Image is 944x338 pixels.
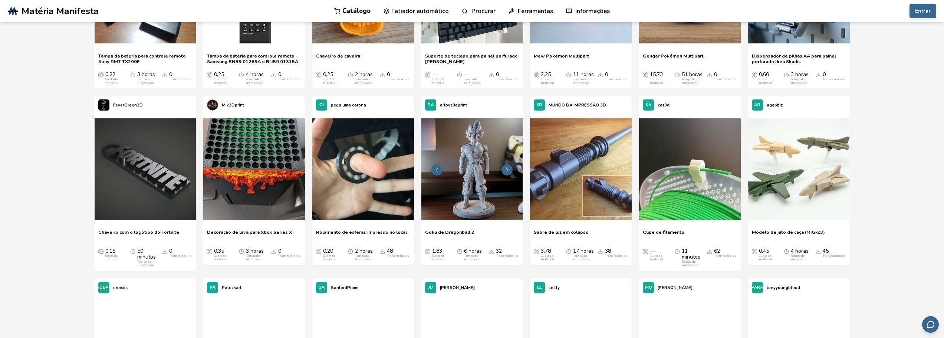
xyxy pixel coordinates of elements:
[489,72,494,78] span: Transferências
[598,248,603,254] span: Transferências
[98,229,179,240] a: Chaveiro com o logotipo do Fortnite
[752,248,757,254] span: Custo médio
[457,72,462,78] span: Tempo médio de impressão
[387,254,409,258] font: Transferências
[598,72,603,78] span: Transferências
[169,71,172,78] font: 0
[791,254,807,262] font: Tempo de impressão
[278,71,281,78] font: 0
[767,285,800,291] font: tonyyoungblood
[534,53,589,59] font: Mew Pokémon Multipart
[910,4,936,18] button: Entrar
[759,254,772,262] font: Custo do material
[278,247,281,255] font: 0
[714,254,736,258] font: Transferências
[130,248,135,254] span: Tempo médio de impressão
[278,254,300,258] font: Transferências
[534,72,539,78] span: Custo médio
[816,248,821,254] span: Transferências
[425,53,519,64] a: Suporte de teclado para painel perfurado [PERSON_NAME]
[316,72,321,78] span: Custo médio
[752,229,825,235] font: Modelo de jato de caça (MiG-23)
[319,285,325,290] font: SA
[534,229,589,240] a: Sabre de luz em colapso
[319,102,324,108] font: OI
[207,53,298,65] font: Tampa da bateria para controle remoto Samsung BN59 01289A e BN59 01315A
[239,248,244,254] span: Tempo médio de impressão
[214,71,224,78] font: 0,25
[541,71,551,78] font: 2,25
[137,77,154,85] font: Tempo de impressão
[210,285,216,290] font: PA
[518,7,553,15] font: Ferramentas
[464,71,469,78] font: —
[105,247,115,255] font: 0,15
[566,248,571,254] span: Tempo médio de impressão
[113,102,143,108] font: FeverGreen3D
[534,229,589,235] font: Sabre de luz em colapso
[22,5,99,17] font: Matéria Manifesta
[432,254,445,262] font: Custo do material
[169,77,191,81] font: Transferências
[464,77,480,85] font: Tempo de impressão
[791,77,807,85] font: Tempo de impressão
[573,247,594,255] font: 17 horas
[573,71,594,78] font: 11 horas
[207,229,292,235] font: Decoração de lava para Xbox Series X
[682,71,703,78] font: 51 horas
[331,102,366,108] font: pega uma carona
[496,77,518,81] font: Transferências
[823,254,845,258] font: Transferências
[658,102,670,108] font: kaz3d
[432,71,437,78] font: —
[573,254,589,262] font: Tempo de impressão
[137,71,155,78] font: 3 horas
[425,229,474,235] font: Goku de Dragonball Z
[323,71,333,78] font: 0,25
[348,248,353,254] span: Tempo médio de impressão
[752,72,757,78] span: Custo médio
[645,285,652,290] font: MO
[316,229,407,235] font: Rolamento de esferas impresso no local
[646,102,651,108] font: KA
[203,96,248,114] a: Perfil de Mik3DprintMik3Dprint
[823,71,826,78] font: 0
[207,99,218,111] img: Perfil de Mik3Dprint
[496,71,499,78] font: 0
[331,285,359,291] font: SanfordPrime
[425,72,430,78] span: Custo médio
[246,77,262,85] font: Tempo de impressão
[316,248,321,254] span: Custo médio
[207,72,212,78] span: Custo médio
[214,254,227,262] font: Custo do material
[496,254,518,258] font: Transferências
[464,247,482,255] font: 6 horas
[98,248,103,254] span: Custo médio
[271,248,276,254] span: Transferências
[752,53,846,64] a: Dispensador de pilhas AA para painel perfurado Ikea Skadis
[278,77,300,81] font: Transferências
[605,247,611,255] font: 38
[643,248,648,254] span: Custo médio
[355,247,373,255] font: 2 horas
[246,254,262,262] font: Tempo de impressão
[246,71,264,78] font: 4 horas
[316,53,360,59] font: Chaveiro de caveira
[714,77,736,81] font: Transferências
[98,99,109,111] img: Perfil de FeverGreen3D
[316,53,360,64] a: Chaveiro de caveira
[239,72,244,78] span: Tempo médio de impressão
[759,77,772,85] font: Custo do material
[162,248,167,254] span: Transferências
[113,285,128,291] font: onasiis
[207,229,292,240] a: Decoração de lava para Xbox Series X
[162,72,167,78] span: Transferências
[440,285,475,291] font: [PERSON_NAME]
[752,53,836,65] font: Dispensador de pilhas AA para painel perfurado Ikea Skadis
[316,229,407,240] a: Rolamento de esferas impresso no local
[348,72,353,78] span: Tempo médio de impressão
[534,248,539,254] span: Custo médio
[425,53,518,65] font: Suporte de teclado para painel perfurado [PERSON_NAME]
[537,285,542,290] font: LE
[536,102,542,108] font: 3D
